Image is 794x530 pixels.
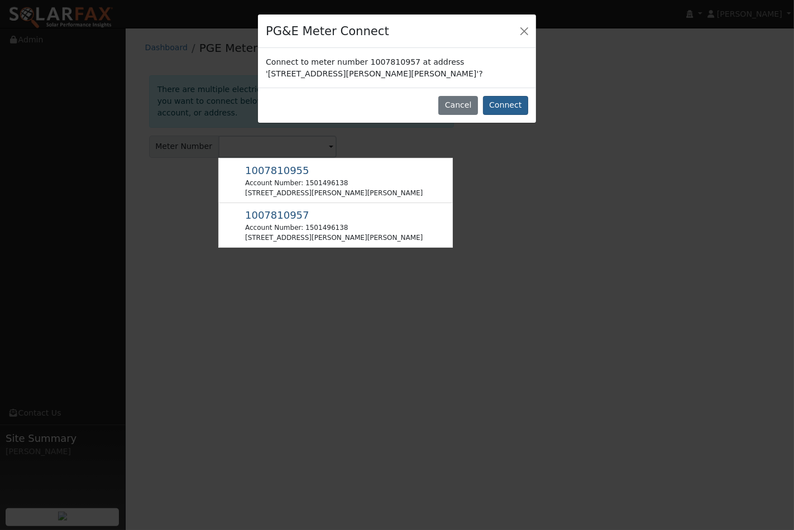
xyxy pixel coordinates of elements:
[438,96,478,115] button: Cancel
[516,23,532,38] button: Close
[245,211,309,220] span: Usage Point: 1114653280
[245,165,309,176] span: 1007810955
[266,22,389,40] h4: PG&E Meter Connect
[483,96,528,115] button: Connect
[245,223,423,233] div: Account Number: 1501496138
[245,233,423,243] div: [STREET_ADDRESS][PERSON_NAME][PERSON_NAME]
[245,178,423,188] div: Account Number: 1501496138
[258,48,536,87] div: Connect to meter number 1007810957 at address '[STREET_ADDRESS][PERSON_NAME][PERSON_NAME]'?
[245,209,309,221] span: 1007810957
[245,188,423,198] div: [STREET_ADDRESS][PERSON_NAME][PERSON_NAME]
[245,167,309,176] span: Usage Point: 0511353278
